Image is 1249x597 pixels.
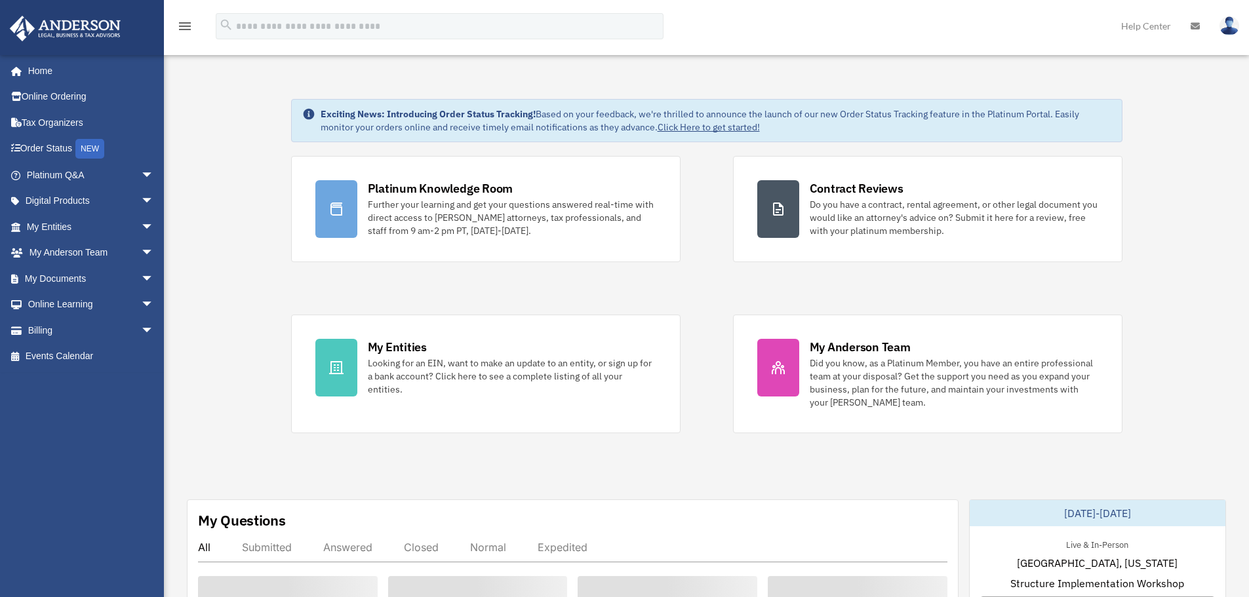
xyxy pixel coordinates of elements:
div: Contract Reviews [810,180,903,197]
a: Online Learningarrow_drop_down [9,292,174,318]
div: Based on your feedback, we're thrilled to announce the launch of our new Order Status Tracking fe... [321,107,1111,134]
div: All [198,541,210,554]
img: User Pic [1219,16,1239,35]
div: Platinum Knowledge Room [368,180,513,197]
a: Contract Reviews Do you have a contract, rental agreement, or other legal document you would like... [733,156,1122,262]
span: arrow_drop_down [141,240,167,267]
div: Expedited [538,541,587,554]
span: arrow_drop_down [141,162,167,189]
a: Platinum Knowledge Room Further your learning and get your questions answered real-time with dire... [291,156,681,262]
div: Further your learning and get your questions answered real-time with direct access to [PERSON_NAM... [368,198,656,237]
span: arrow_drop_down [141,214,167,241]
i: search [219,18,233,32]
a: Billingarrow_drop_down [9,317,174,343]
a: menu [177,23,193,34]
img: Anderson Advisors Platinum Portal [6,16,125,41]
div: Do you have a contract, rental agreement, or other legal document you would like an attorney's ad... [810,198,1098,237]
div: Answered [323,541,372,554]
a: My Anderson Teamarrow_drop_down [9,240,174,266]
a: Online Ordering [9,84,174,110]
a: My Documentsarrow_drop_down [9,265,174,292]
a: Events Calendar [9,343,174,370]
a: My Entitiesarrow_drop_down [9,214,174,240]
a: Home [9,58,167,84]
div: Normal [470,541,506,554]
span: Structure Implementation Workshop [1010,575,1184,591]
a: Tax Organizers [9,109,174,136]
div: Did you know, as a Platinum Member, you have an entire professional team at your disposal? Get th... [810,356,1098,409]
span: arrow_drop_down [141,265,167,292]
a: My Anderson Team Did you know, as a Platinum Member, you have an entire professional team at your... [733,315,1122,433]
span: arrow_drop_down [141,188,167,215]
span: arrow_drop_down [141,317,167,344]
span: arrow_drop_down [141,292,167,318]
a: Click Here to get started! [658,121,760,133]
div: Looking for an EIN, want to make an update to an entity, or sign up for a bank account? Click her... [368,356,656,396]
div: Live & In-Person [1056,537,1139,550]
i: menu [177,18,193,34]
strong: Exciting News: Introducing Order Status Tracking! [321,108,536,120]
div: My Entities [368,339,427,355]
a: Platinum Q&Aarrow_drop_down [9,162,174,188]
div: NEW [75,139,104,159]
div: My Questions [198,510,286,530]
span: [GEOGRAPHIC_DATA], [US_STATE] [1017,555,1178,571]
div: Closed [404,541,439,554]
div: Submitted [242,541,292,554]
div: [DATE]-[DATE] [970,500,1225,526]
div: My Anderson Team [810,339,911,355]
a: Order StatusNEW [9,136,174,163]
a: Digital Productsarrow_drop_down [9,188,174,214]
a: My Entities Looking for an EIN, want to make an update to an entity, or sign up for a bank accoun... [291,315,681,433]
